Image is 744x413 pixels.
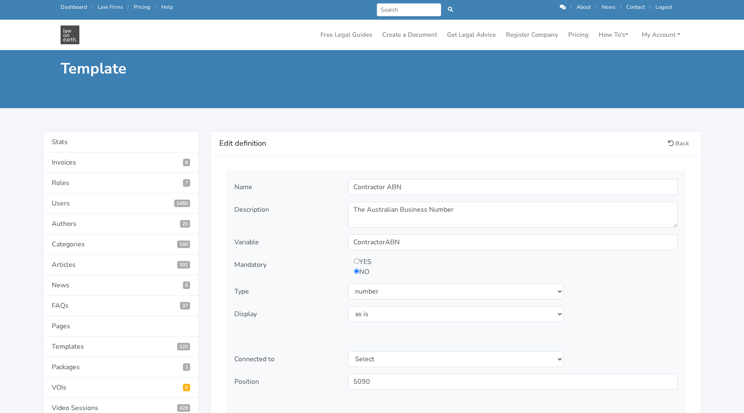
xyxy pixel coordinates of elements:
[155,3,157,11] span: /
[620,3,622,11] span: /
[649,3,651,11] span: /
[229,234,342,250] div: Variable
[219,137,664,150] h4: Edit definition
[317,27,376,43] a: Free Legal Guides
[127,3,129,11] span: /
[183,363,190,371] span: 3
[595,27,632,43] a: How To's
[43,378,199,398] a: VOIs0
[626,3,645,11] a: Contact
[638,27,684,43] a: My Account
[43,255,199,275] a: Articles
[602,3,615,11] a: News
[91,3,93,11] span: /
[229,179,342,195] div: Name
[43,316,199,337] a: Pages
[43,173,199,193] a: Roles7
[43,357,199,378] a: Packages3
[229,257,342,277] div: Mandatory
[61,25,79,44] img: Law On Earth
[348,257,595,277] div: YES NO
[377,3,442,16] input: Search
[503,27,561,43] a: Register Company
[444,27,499,43] a: Get Legal Advice
[229,351,342,367] div: Connected to
[565,27,592,43] a: Pricing
[348,374,678,390] input: Position
[43,193,199,214] a: Users3450
[576,3,591,11] a: About
[98,3,123,11] a: Law Firms
[229,306,342,322] div: Display
[183,159,190,166] span: 8
[348,179,678,195] input: Name
[177,241,190,248] span: 160
[61,3,87,11] a: Dashboard
[43,152,199,173] a: Invoices8
[183,281,190,289] span: 6
[43,132,199,152] a: Stats
[180,302,190,309] span: 37
[43,337,199,357] a: Templates
[595,3,597,11] span: /
[183,384,190,391] span: Pending VOIs
[161,3,173,11] a: Help
[61,59,366,78] h1: Template
[570,3,572,11] span: /
[43,275,199,296] a: News
[43,214,199,234] a: Authors20
[43,296,199,316] a: FAQs
[177,261,190,269] span: 301
[348,202,678,228] textarea: The Australian Business Number
[134,3,150,11] a: Pricing
[174,200,190,207] span: 3450
[177,404,190,412] span: Video Sessions
[348,234,678,250] input: Variable name
[229,284,342,299] div: Type
[229,202,342,228] div: Description
[177,343,190,350] span: 320
[655,3,672,11] a: Logout
[183,179,190,187] span: 7
[229,374,342,390] div: Position
[43,234,199,255] a: Categories160
[664,137,693,150] a: Back
[180,220,190,228] span: 20
[379,27,440,43] a: Create a Document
